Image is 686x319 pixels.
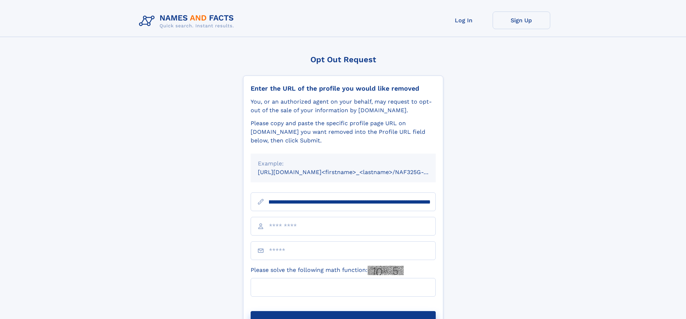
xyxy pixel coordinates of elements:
[243,55,443,64] div: Opt Out Request
[493,12,550,29] a: Sign Up
[251,85,436,92] div: Enter the URL of the profile you would like removed
[251,266,404,275] label: Please solve the following math function:
[435,12,493,29] a: Log In
[136,12,240,31] img: Logo Names and Facts
[258,159,429,168] div: Example:
[251,119,436,145] div: Please copy and paste the specific profile page URL on [DOMAIN_NAME] you want removed into the Pr...
[258,169,449,176] small: [URL][DOMAIN_NAME]<firstname>_<lastname>/NAF325G-xxxxxxxx
[251,97,436,115] div: You, or an authorized agent on your behalf, may request to opt-out of the sale of your informatio...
